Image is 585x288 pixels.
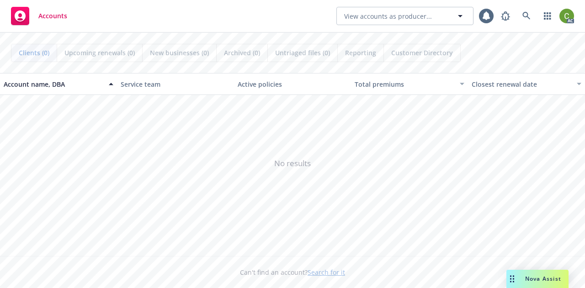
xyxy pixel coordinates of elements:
div: Closest renewal date [472,79,571,89]
span: Nova Assist [525,275,561,283]
div: Active policies [238,79,347,89]
span: New businesses (0) [150,48,209,58]
button: Total premiums [351,73,468,95]
div: Account name, DBA [4,79,103,89]
img: photo [559,9,574,23]
span: Reporting [345,48,376,58]
button: Nova Assist [506,270,569,288]
button: View accounts as producer... [336,7,473,25]
div: Drag to move [506,270,518,288]
span: Clients (0) [19,48,49,58]
span: Archived (0) [224,48,260,58]
a: Report a Bug [496,7,515,25]
span: Can't find an account? [240,267,345,277]
span: Accounts [38,12,67,20]
div: Total premiums [355,79,454,89]
button: Active policies [234,73,351,95]
span: Upcoming renewals (0) [64,48,135,58]
span: Customer Directory [391,48,453,58]
span: Untriaged files (0) [275,48,330,58]
button: Service team [117,73,234,95]
span: View accounts as producer... [344,11,432,21]
a: Accounts [7,3,71,29]
div: Service team [121,79,230,89]
a: Search [517,7,536,25]
button: Closest renewal date [468,73,585,95]
a: Search for it [308,268,345,277]
a: Switch app [538,7,557,25]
